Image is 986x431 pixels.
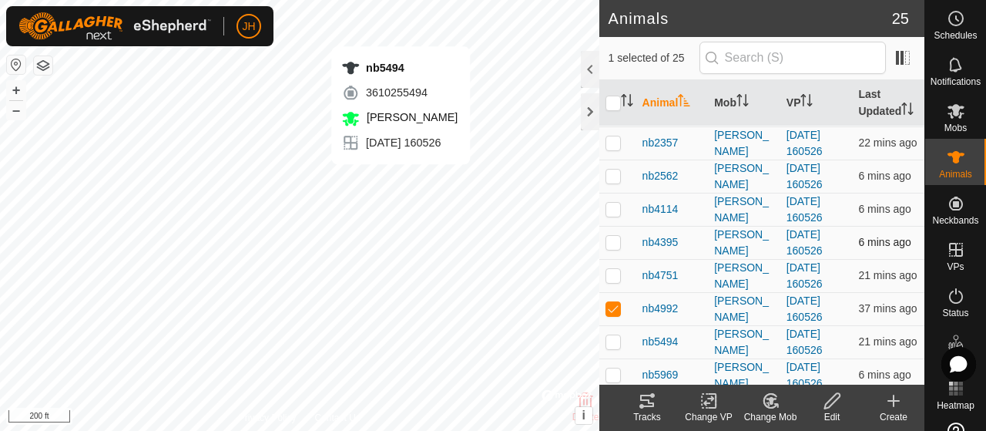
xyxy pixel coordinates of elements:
span: Status [942,308,968,318]
a: [DATE] 160526 [786,361,823,389]
th: Mob [708,80,780,126]
span: Schedules [934,31,977,40]
div: Create [863,410,924,424]
img: Gallagher Logo [18,12,211,40]
div: nb5494 [341,59,458,77]
p-sorticon: Activate to sort [800,96,813,109]
span: i [582,409,585,422]
span: Animals [939,170,972,179]
span: 15 Aug 2025, 8:33 pm [858,136,917,149]
a: [DATE] 160526 [786,228,823,257]
span: nb4395 [642,234,679,251]
button: i [575,407,592,424]
a: [DATE] 160526 [786,129,823,157]
span: nb5494 [642,334,679,350]
span: nb2357 [642,135,679,151]
div: [DATE] 160526 [341,134,458,153]
span: 15 Aug 2025, 8:48 pm [858,170,911,182]
span: Neckbands [932,216,978,225]
div: [PERSON_NAME] [714,326,774,359]
div: [PERSON_NAME] [714,359,774,392]
span: 15 Aug 2025, 8:33 pm [858,269,917,281]
span: Notifications [931,77,981,86]
span: JH [242,19,255,35]
span: 15 Aug 2025, 8:48 pm [858,369,911,381]
a: [DATE] 160526 [786,261,823,290]
div: [PERSON_NAME] [714,127,774,160]
span: 15 Aug 2025, 8:33 pm [858,335,917,348]
div: [PERSON_NAME] [714,194,774,226]
div: [PERSON_NAME] [714,293,774,325]
span: 25 [892,7,909,30]
th: Last Updated [852,80,924,126]
div: Edit [801,410,863,424]
p-sorticon: Activate to sort [736,96,749,109]
div: [PERSON_NAME] [714,260,774,292]
a: Privacy Policy [239,411,297,425]
p-sorticon: Activate to sort [901,105,914,117]
th: VP [780,80,853,126]
span: 1 selected of 25 [609,50,699,66]
a: [DATE] 160526 [786,195,823,224]
p-sorticon: Activate to sort [621,96,633,109]
div: Change VP [678,410,739,424]
span: nb5969 [642,367,679,383]
span: Heatmap [937,401,974,410]
div: [PERSON_NAME] [714,160,774,193]
div: 3610255494 [341,83,458,102]
span: nb4114 [642,201,679,217]
h2: Animals [609,9,892,28]
span: nb4992 [642,301,679,317]
span: nb4751 [642,268,679,284]
input: Search (S) [699,42,886,74]
a: [DATE] 160526 [786,328,823,356]
span: 15 Aug 2025, 8:48 pm [858,203,911,215]
span: nb2562 [642,168,679,184]
a: Contact Us [314,411,360,425]
button: Map Layers [34,56,52,75]
span: 15 Aug 2025, 8:18 pm [858,302,917,315]
div: Change Mob [739,410,801,424]
span: 15 Aug 2025, 8:48 pm [858,236,911,248]
div: Tracks [616,410,678,424]
th: Animal [636,80,709,126]
span: [PERSON_NAME] [363,111,458,123]
span: Mobs [944,123,967,133]
button: – [7,101,25,120]
a: [DATE] 160526 [786,295,823,323]
div: [PERSON_NAME] [714,227,774,259]
button: + [7,81,25,99]
span: VPs [947,262,964,271]
button: Reset Map [7,56,25,74]
a: [DATE] 160526 [786,162,823,190]
p-sorticon: Activate to sort [678,96,690,109]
